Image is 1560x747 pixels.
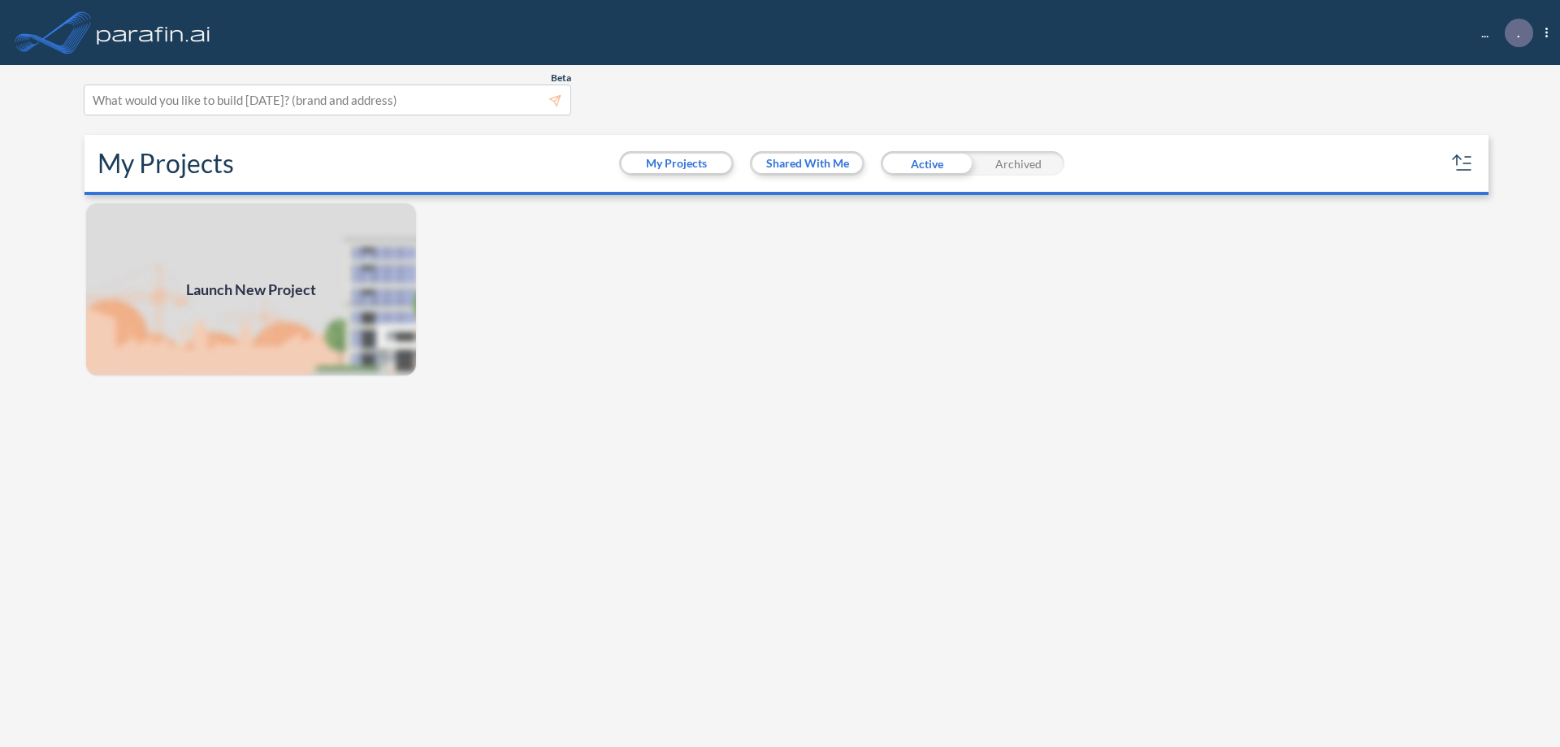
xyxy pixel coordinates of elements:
[93,16,214,49] img: logo
[1517,25,1520,40] p: .
[84,202,418,377] img: add
[551,72,571,85] span: Beta
[1457,19,1548,47] div: ...
[622,154,731,173] button: My Projects
[881,151,973,176] div: Active
[97,148,234,179] h2: My Projects
[752,154,862,173] button: Shared With Me
[1449,150,1475,176] button: sort
[84,202,418,377] a: Launch New Project
[186,279,316,301] span: Launch New Project
[973,151,1064,176] div: Archived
